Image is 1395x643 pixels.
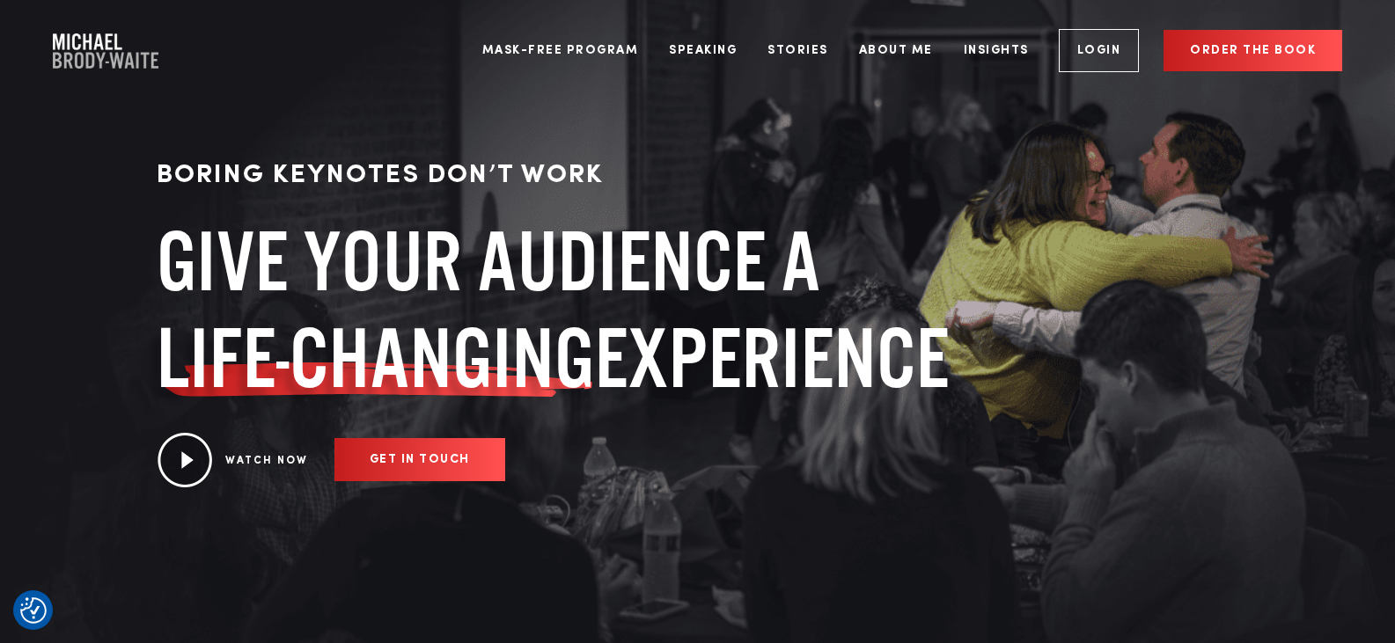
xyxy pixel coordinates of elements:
[656,18,750,84] a: Speaking
[157,213,975,406] h1: GIVE YOUR AUDIENCE A EXPERIENCE
[334,438,505,481] a: GET IN TOUCH
[469,18,652,84] a: Mask-Free Program
[53,33,158,69] a: Company Logo Company Logo
[225,456,308,466] a: WATCH NOW
[754,18,841,84] a: Stories
[20,597,47,624] button: Consent Preferences
[157,433,212,486] img: Play
[157,310,595,406] span: LIFE-CHANGING
[1059,29,1140,72] a: Login
[157,156,975,195] p: BORING KEYNOTES DON’T WORK
[1164,30,1342,71] a: Order the book
[846,18,946,84] a: About Me
[951,18,1042,84] a: Insights
[20,597,47,624] img: Revisit consent button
